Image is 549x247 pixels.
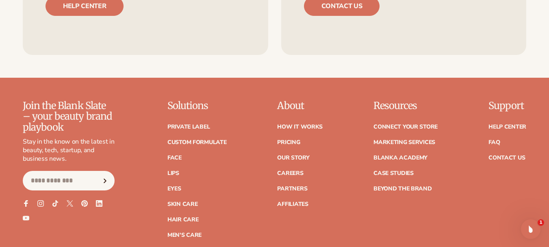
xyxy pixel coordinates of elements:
[488,124,526,130] a: Help Center
[277,186,307,192] a: Partners
[373,101,438,111] p: Resources
[373,140,435,145] a: Marketing services
[373,170,414,176] a: Case Studies
[488,140,500,145] a: FAQ
[167,155,182,161] a: Face
[23,138,115,163] p: Stay in the know on the latest in beauty, tech, startup, and business news.
[167,217,198,223] a: Hair Care
[521,219,540,239] iframe: Intercom live chat
[167,170,179,176] a: Lips
[488,101,526,111] p: Support
[488,155,525,161] a: Contact Us
[538,219,544,226] span: 1
[167,124,210,130] a: Private label
[277,201,308,207] a: Affiliates
[167,186,181,192] a: Eyes
[373,186,432,192] a: Beyond the brand
[96,171,114,190] button: Subscribe
[167,140,227,145] a: Custom formulate
[277,140,300,145] a: Pricing
[23,101,115,133] p: Join the Blank Slate – your beauty brand playbook
[373,155,427,161] a: Blanka Academy
[167,201,197,207] a: Skin Care
[277,101,323,111] p: About
[277,155,309,161] a: Our Story
[167,101,227,111] p: Solutions
[167,232,202,238] a: Men's Care
[277,124,323,130] a: How It Works
[373,124,438,130] a: Connect your store
[277,170,303,176] a: Careers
